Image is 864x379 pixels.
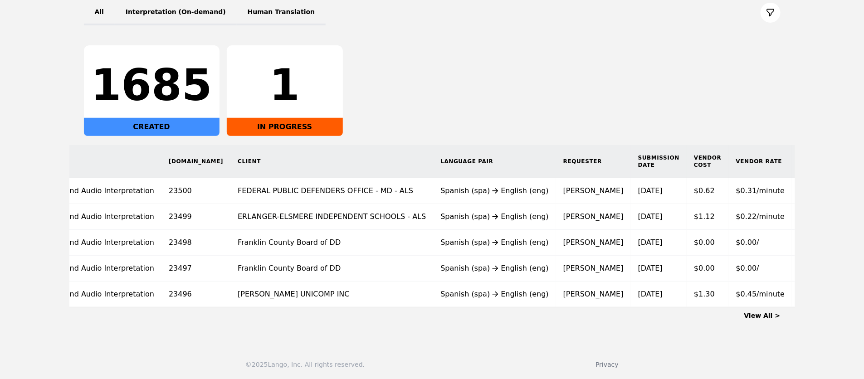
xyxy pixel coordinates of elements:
div: Spanish (spa) English (eng) [440,289,549,300]
time: [DATE] [638,186,663,195]
td: 23500 [161,178,230,204]
div: Spanish (spa) English (eng) [440,237,549,248]
span: $0.45/minute [736,290,785,298]
div: 1685 [91,63,212,107]
td: $1.30 [687,282,729,307]
td: $0.00 [687,256,729,282]
th: Client [230,145,433,178]
time: [DATE] [638,290,663,298]
th: Language Pair [433,145,556,178]
span: $0.31/minute [736,186,785,195]
td: Franklin County Board of DD [230,256,433,282]
td: 23496 [161,282,230,307]
div: IN PROGRESS [227,118,343,136]
td: [PERSON_NAME] [556,178,631,204]
button: Filter [761,3,781,23]
th: Status [792,145,861,178]
div: Spanish (spa) English (eng) [440,185,549,196]
div: Spanish (spa) English (eng) [440,211,549,222]
time: [DATE] [638,212,663,221]
span: $0.00/ [736,264,759,272]
td: On-Demand Audio Interpretation [28,256,162,282]
div: CREATED [84,118,220,136]
td: On-Demand Audio Interpretation [28,178,162,204]
td: [PERSON_NAME] [556,230,631,256]
td: [PERSON_NAME] [556,256,631,282]
td: On-Demand Audio Interpretation [28,204,162,230]
td: $0.00 [687,230,729,256]
td: 23499 [161,204,230,230]
th: Vendor Cost [687,145,729,178]
div: Spanish (spa) English (eng) [440,263,549,274]
td: $1.12 [687,204,729,230]
th: Requester [556,145,631,178]
th: Submission Date [631,145,687,178]
td: FEDERAL PUBLIC DEFENDERS OFFICE - MD - ALS [230,178,433,204]
td: $0.62 [687,178,729,204]
div: 1 [234,63,336,107]
time: [DATE] [638,264,663,272]
td: ERLANGER-ELSMERE INDEPENDENT SCHOOLS - ALS [230,204,433,230]
th: [DOMAIN_NAME] [161,145,230,178]
td: 23498 [161,230,230,256]
td: On-Demand Audio Interpretation [28,230,162,256]
td: 23497 [161,256,230,282]
span: $0.22/minute [736,212,785,221]
span: $0.00/ [736,238,759,247]
a: View All > [744,312,781,319]
a: Privacy [596,361,619,368]
div: © 2025 Lango, Inc. All rights reserved. [245,360,365,369]
td: [PERSON_NAME] [556,204,631,230]
th: Vendor Rate [729,145,792,178]
time: [DATE] [638,238,663,247]
td: [PERSON_NAME] [556,282,631,307]
td: On-Demand Audio Interpretation [28,282,162,307]
td: [PERSON_NAME] UNICOMP INC [230,282,433,307]
th: Type [28,145,162,178]
td: Franklin County Board of DD [230,230,433,256]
